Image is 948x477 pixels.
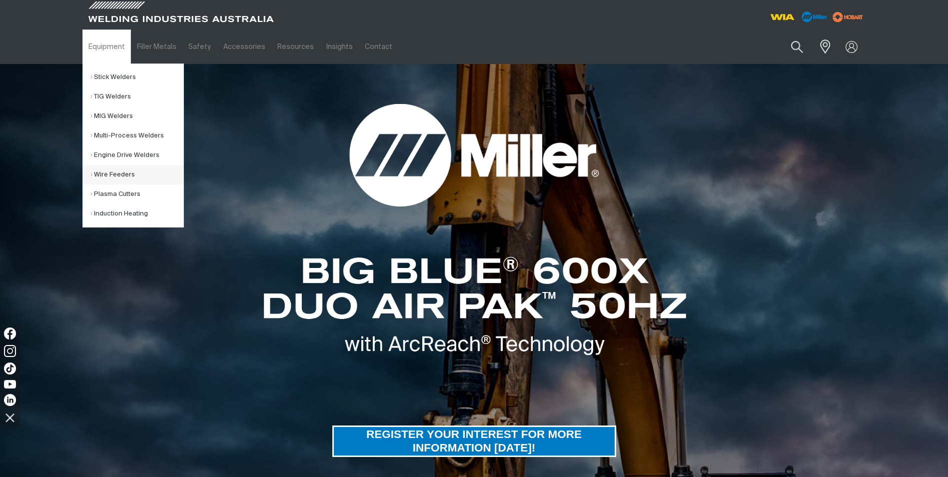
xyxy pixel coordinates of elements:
[767,35,814,58] input: Product name or item number...
[131,29,182,64] a: Filler Metals
[90,145,183,165] a: Engine Drive Welders
[4,394,16,406] img: LinkedIn
[320,29,358,64] a: Insights
[82,29,131,64] a: Equipment
[217,29,271,64] a: Accessories
[90,106,183,126] a: MIG Welders
[780,35,814,58] button: Search products
[249,256,699,355] img: Miller BIG BLUE® 600X DUO AIR PAK™ 50HZ with ArcReach® Technology
[332,425,616,457] a: REGISTER YOUR INTEREST FOR MORE INFORMATION TODAY!
[359,29,398,64] a: Contact
[830,9,866,24] img: miller
[271,29,320,64] a: Resources
[82,63,184,227] ul: Equipment Submenu
[82,29,670,64] nav: Main
[4,327,16,339] img: Facebook
[90,165,183,184] a: Wire Feeders
[90,184,183,204] a: Plasma Cutters
[90,126,183,145] a: Multi-Process Welders
[90,204,183,223] a: Induction Heating
[182,29,217,64] a: Safety
[4,345,16,357] img: Instagram
[90,87,183,106] a: TIG Welders
[4,380,16,388] img: YouTube
[1,409,18,426] img: hide socials
[4,362,16,374] img: TikTok
[90,67,183,87] a: Stick Welders
[334,425,615,457] span: REGISTER YOUR INTEREST FOR MORE INFORMATION [DATE]!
